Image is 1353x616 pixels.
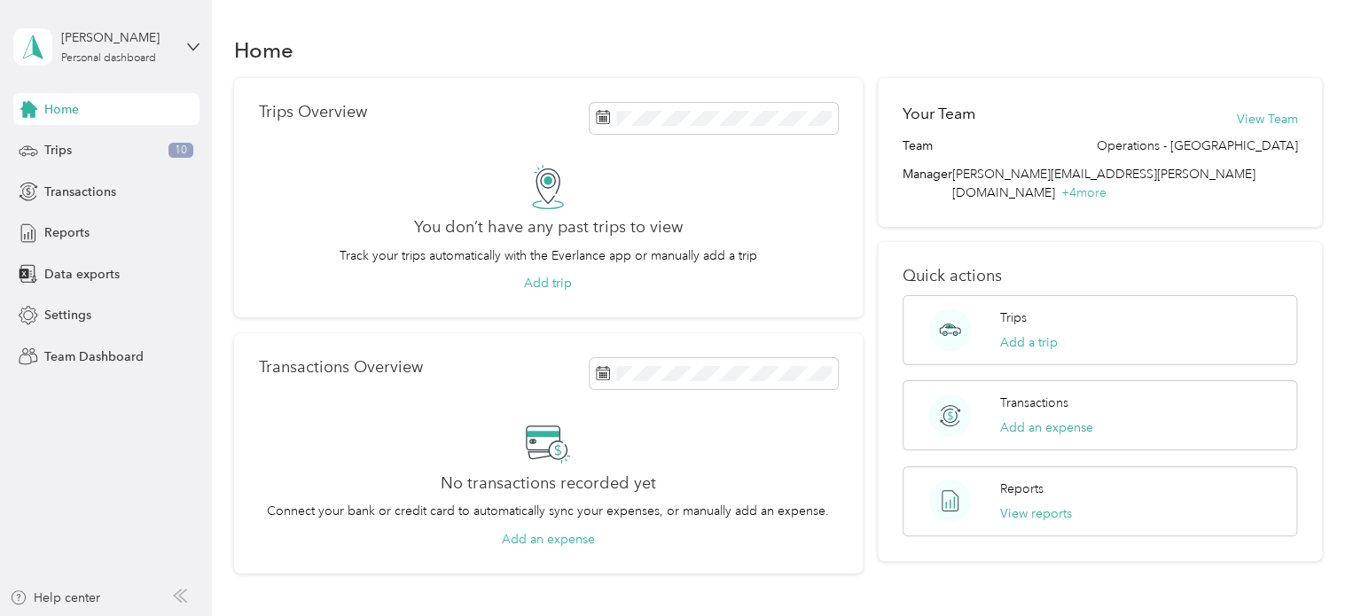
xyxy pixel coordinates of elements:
p: Track your trips automatically with the Everlance app or manually add a trip [340,246,757,265]
button: View reports [1000,504,1072,523]
h2: Your Team [903,103,975,125]
h2: You don’t have any past trips to view [414,218,683,237]
div: Personal dashboard [61,53,156,64]
button: View Team [1236,110,1297,129]
p: Trips [1000,308,1027,327]
h1: Home [234,41,293,59]
span: [PERSON_NAME][EMAIL_ADDRESS][PERSON_NAME][DOMAIN_NAME] [952,167,1255,200]
p: Reports [1000,480,1044,498]
span: Reports [44,223,90,242]
h2: No transactions recorded yet [441,474,656,493]
span: Team [903,136,933,155]
span: Transactions [44,183,116,201]
span: Operations - [GEOGRAPHIC_DATA] [1096,136,1297,155]
span: Team Dashboard [44,347,144,366]
button: Add a trip [1000,333,1058,352]
span: Data exports [44,265,120,284]
span: 10 [168,143,193,159]
p: Quick actions [903,267,1297,285]
button: Add an expense [502,530,595,549]
span: Trips [44,141,72,160]
button: Add trip [524,274,572,292]
span: Home [44,100,79,119]
div: [PERSON_NAME] [61,28,172,47]
button: Add an expense [1000,418,1093,437]
button: Help center [10,589,100,607]
p: Connect your bank or credit card to automatically sync your expenses, or manually add an expense. [267,502,829,520]
p: Transactions Overview [259,358,423,377]
span: Manager [903,165,952,202]
p: Transactions [1000,394,1068,412]
span: Settings [44,306,91,324]
iframe: Everlance-gr Chat Button Frame [1254,517,1353,616]
p: Trips Overview [259,103,367,121]
span: + 4 more [1061,185,1107,200]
